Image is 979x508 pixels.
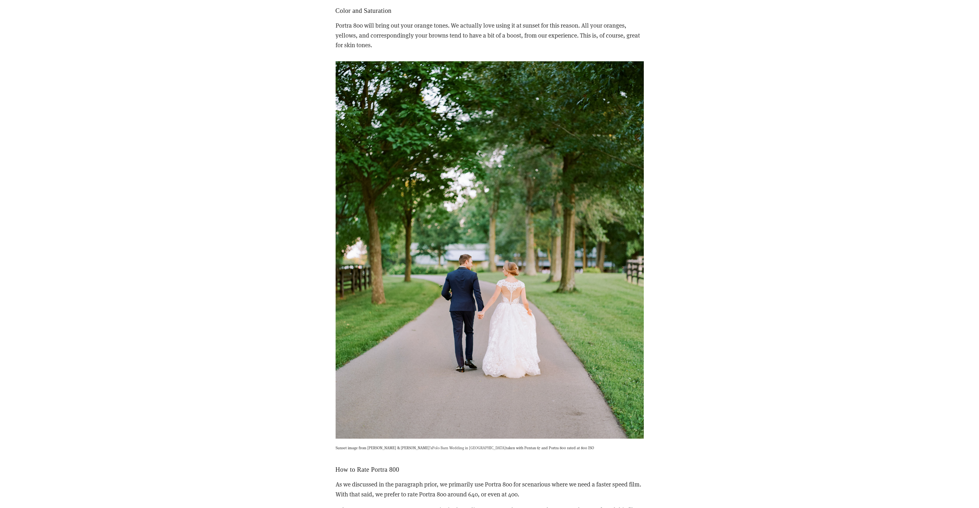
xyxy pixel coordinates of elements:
[336,444,644,451] p: Sunset image from [PERSON_NAME] & [PERSON_NAME]’s taken with Pentax 67 and Portra 800 rated at 80...
[336,7,644,14] h2: Color and Saturation
[336,479,644,499] p: As we discussed in the paragraph prior, we primarily use Portra 800 for scenarious where we need ...
[432,445,506,450] a: Polo Barn Wedding in [GEOGRAPHIC_DATA]
[336,21,644,50] p: Portra 800 will bring out your orange tones. We actually love using it at sunset for this reason....
[336,466,644,473] h2: How to Rate Portra 800
[336,61,644,439] img: Sunset image from Jon &amp; Emily’s Polo Barn Wedding in Lexington Ky taken with Pentax 67 and Po...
